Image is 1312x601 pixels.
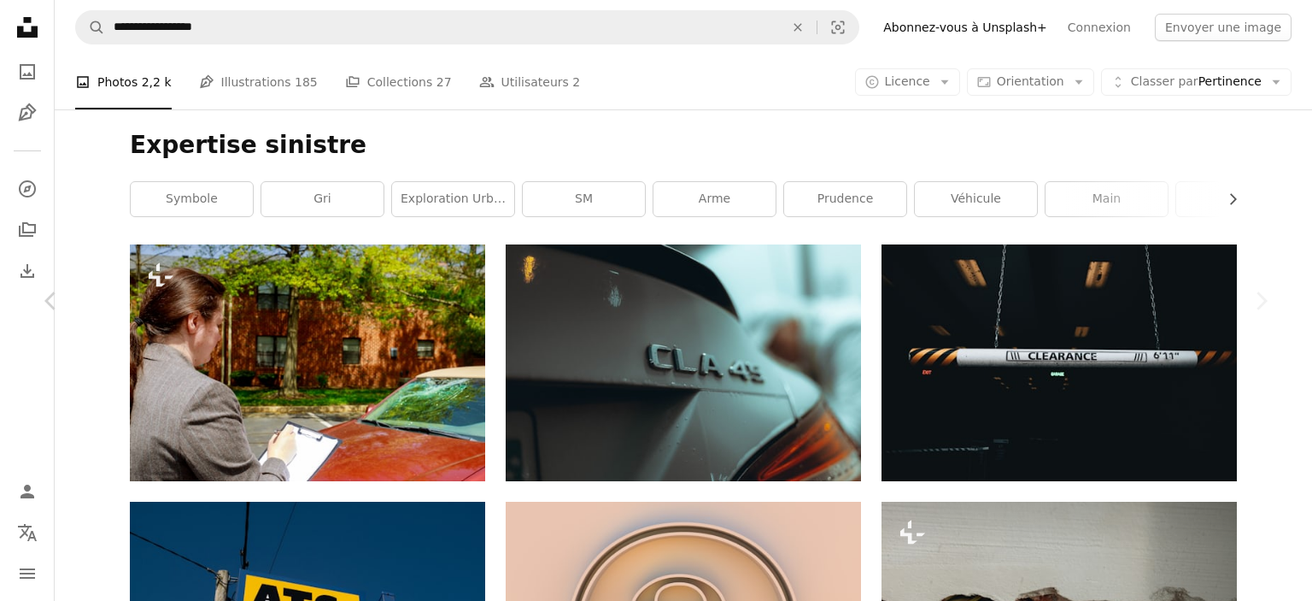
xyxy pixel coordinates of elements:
button: Orientation [967,68,1094,96]
a: arme [653,182,776,216]
span: 185 [295,73,318,91]
a: Une femme d’agent d’assurance remplit le formulaire après un accident de voiture, un accident [130,355,485,370]
div: Suivant [1209,219,1312,383]
a: Illustrations 185 [199,55,318,109]
button: Recherche de visuels [817,11,858,44]
a: gri [261,182,384,216]
a: Connexion [1057,14,1141,41]
a: texte [881,355,1237,370]
a: Explorer [10,172,44,206]
a: Photos [10,55,44,89]
img: Une femme d’agent d’assurance remplit le formulaire après un accident de voiture, un accident [130,245,485,481]
span: 2 [572,73,580,91]
span: Licence [885,74,930,88]
a: Gros plan d’une voiture avec un arrière-plan flou [506,355,861,370]
a: Collections [10,213,44,247]
button: Langue [10,516,44,550]
a: main [1045,182,1168,216]
button: Rechercher sur Unsplash [76,11,105,44]
img: Gros plan d’une voiture avec un arrière-plan flou [506,245,861,481]
a: Collections 27 [345,55,452,109]
span: Orientation [997,74,1064,88]
form: Rechercher des visuels sur tout le site [75,10,859,44]
a: Connexion / S’inscrire [10,474,44,509]
button: Envoyer une image [1155,14,1291,41]
a: Utilisateurs 2 [479,55,581,109]
a: SM [523,182,645,216]
a: Abonnez-vous à Unsplash+ [873,14,1057,41]
a: symbole [131,182,253,216]
a: logo [1176,182,1298,216]
a: Exploration urbaine [392,182,514,216]
span: Classer par [1131,74,1198,88]
button: Classer parPertinence [1101,68,1291,96]
button: faire défiler la liste vers la droite [1217,182,1237,216]
button: Menu [10,557,44,591]
a: Illustrations [10,96,44,130]
img: texte [881,245,1237,481]
span: 27 [436,73,452,91]
a: prudence [784,182,906,216]
button: Effacer [779,11,817,44]
a: véhicule [915,182,1037,216]
button: Licence [855,68,960,96]
h1: Expertise sinistre [130,130,1237,161]
span: Pertinence [1131,74,1262,91]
